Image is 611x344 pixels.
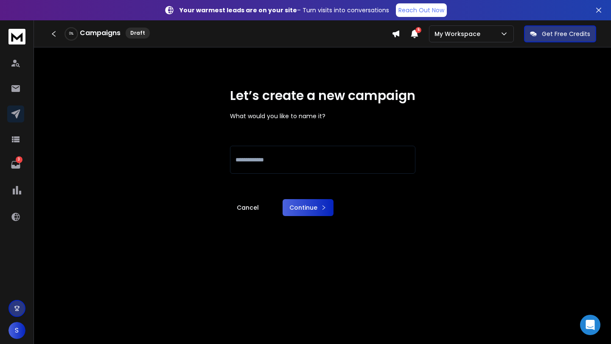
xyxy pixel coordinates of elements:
[230,88,415,103] h1: Let’s create a new campaign
[16,156,22,163] p: 3
[8,322,25,339] button: S
[230,112,415,120] p: What would you like to name it?
[179,6,389,14] p: – Turn visits into conversations
[69,31,73,36] p: 0 %
[126,28,150,39] div: Draft
[7,156,24,173] a: 3
[230,199,266,216] a: Cancel
[283,199,334,216] button: Continue
[434,30,484,38] p: My Workspace
[415,27,421,33] span: 5
[524,25,596,42] button: Get Free Credits
[80,28,121,38] h1: Campaigns
[580,315,600,335] div: Open Intercom Messenger
[179,6,297,14] strong: Your warmest leads are on your site
[8,29,25,44] img: logo
[398,6,444,14] p: Reach Out Now
[542,30,590,38] p: Get Free Credits
[396,3,447,17] a: Reach Out Now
